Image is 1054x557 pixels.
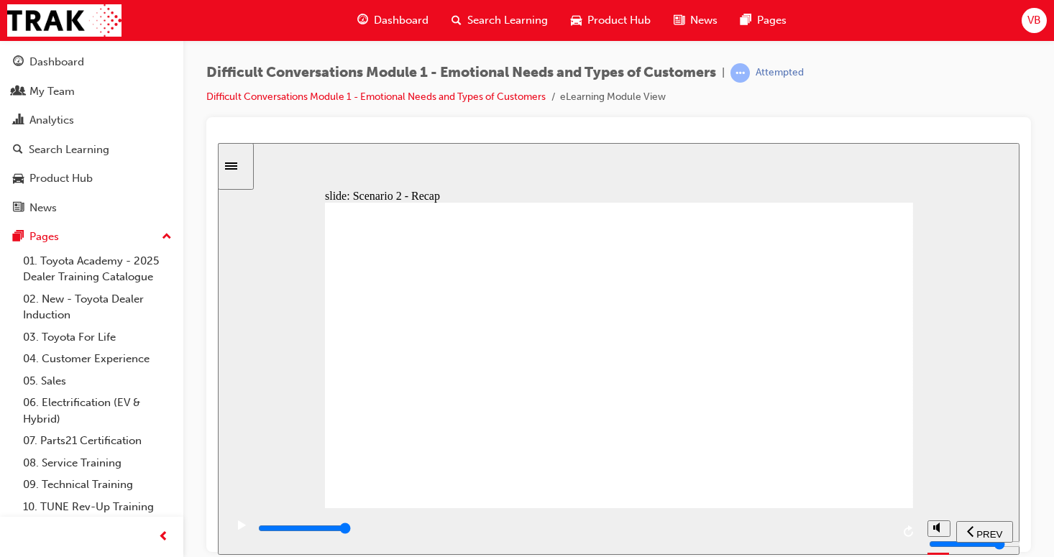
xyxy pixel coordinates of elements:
a: 01. Toyota Academy - 2025 Dealer Training Catalogue [17,250,178,288]
a: 04. Customer Experience [17,348,178,370]
span: VB [1027,12,1041,29]
button: replay [681,378,702,400]
a: Product Hub [6,165,178,192]
span: up-icon [162,228,172,247]
a: My Team [6,78,178,105]
button: previous [738,378,795,400]
a: car-iconProduct Hub [559,6,662,35]
div: playback controls [7,365,702,412]
button: DashboardMy TeamAnalyticsSearch LearningProduct HubNews [6,46,178,224]
span: Product Hub [587,12,651,29]
span: guage-icon [13,56,24,69]
div: misc controls [710,365,731,412]
div: Product Hub [29,170,93,187]
a: 09. Technical Training [17,474,178,496]
a: pages-iconPages [729,6,798,35]
span: | [722,65,725,81]
span: Dashboard [374,12,429,29]
span: Difficult Conversations Module 1 - Emotional Needs and Types of Customers [206,65,716,81]
span: search-icon [13,144,23,157]
a: 02. New - Toyota Dealer Induction [17,288,178,326]
button: Pages [6,224,178,250]
button: volume [710,377,733,394]
div: My Team [29,83,75,100]
span: search-icon [452,11,462,29]
img: Trak [7,4,122,37]
a: guage-iconDashboard [346,6,440,35]
div: Search Learning [29,142,109,158]
span: PREV [759,386,784,397]
span: pages-icon [13,231,24,244]
a: search-iconSearch Learning [440,6,559,35]
a: news-iconNews [662,6,729,35]
button: VB [1022,8,1047,33]
input: volume [711,395,804,407]
span: people-icon [13,86,24,98]
span: pages-icon [741,11,751,29]
span: Search Learning [467,12,548,29]
button: play/pause [7,377,32,401]
span: guage-icon [357,11,368,29]
span: chart-icon [13,114,24,127]
div: Pages [29,229,59,245]
span: learningRecordVerb_ATTEMPT-icon [730,63,750,83]
a: 03. Toyota For Life [17,326,178,349]
span: news-icon [13,202,24,215]
span: Pages [757,12,787,29]
span: news-icon [674,11,684,29]
a: 08. Service Training [17,452,178,474]
div: Dashboard [29,54,84,70]
li: eLearning Module View [560,89,666,106]
input: slide progress [40,379,133,391]
a: Analytics [6,107,178,134]
a: 07. Parts21 Certification [17,430,178,452]
div: News [29,200,57,216]
div: Attempted [756,66,804,80]
a: Difficult Conversations Module 1 - Emotional Needs and Types of Customers [206,91,546,103]
span: News [690,12,718,29]
span: car-icon [571,11,582,29]
a: Search Learning [6,137,178,163]
a: Dashboard [6,49,178,75]
a: News [6,195,178,221]
nav: slide navigation [738,365,795,412]
a: 10. TUNE Rev-Up Training [17,496,178,518]
a: 06. Electrification (EV & Hybrid) [17,392,178,430]
span: car-icon [13,172,24,185]
a: 05. Sales [17,370,178,392]
span: prev-icon [158,528,169,546]
div: Analytics [29,112,74,129]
